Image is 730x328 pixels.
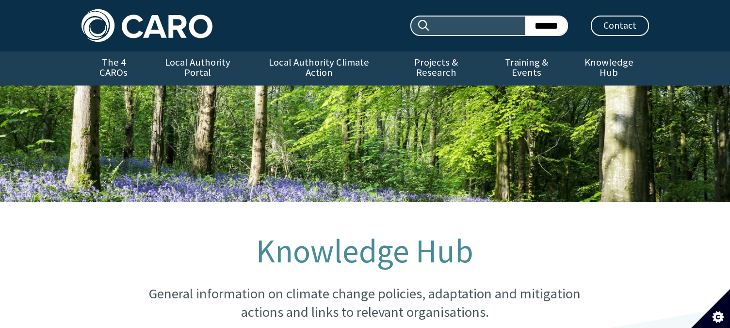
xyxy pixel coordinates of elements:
[691,289,730,328] button: Set cookie preferences
[388,52,484,86] a: Projects & Research
[146,52,250,86] a: Local Authority Portal
[591,16,649,36] a: Contact
[130,233,600,269] h1: Knowledge Hub
[81,9,212,42] img: Caro logo
[484,52,569,86] a: Training & Events
[130,285,600,321] p: General information on climate change policies, adaptation and mitigation actions and links to re...
[250,52,388,86] a: Local Authority Climate Action
[81,52,146,86] a: The 4 CAROs
[569,52,649,86] a: Knowledge Hub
